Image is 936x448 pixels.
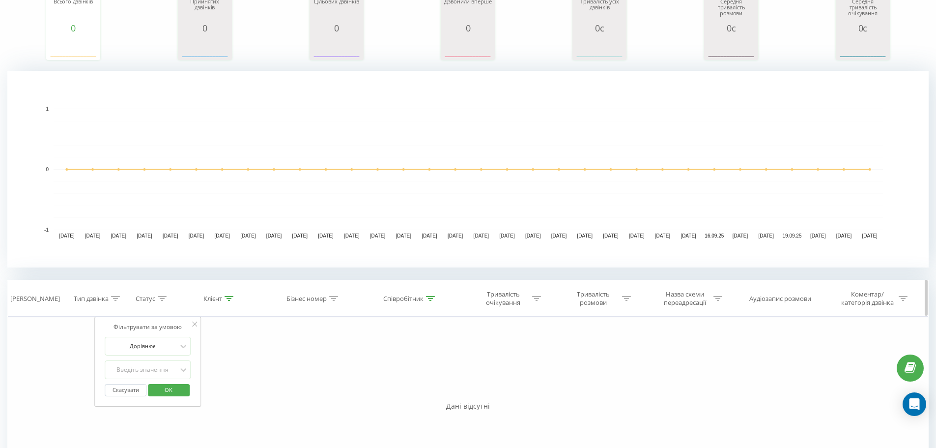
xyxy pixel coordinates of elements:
text: [DATE] [551,233,567,239]
text: 0 [46,167,49,172]
text: [DATE] [422,233,437,239]
svg: A chart. [443,33,492,62]
text: 19.09.25 [783,233,802,239]
div: Дані відсутні [7,401,929,411]
text: [DATE] [111,233,127,239]
text: [DATE] [396,233,411,239]
text: [DATE] [448,233,463,239]
button: Скасувати [105,384,146,396]
text: -1 [44,227,49,233]
text: [DATE] [344,233,360,239]
text: [DATE] [318,233,334,239]
div: 0 [443,23,492,33]
text: [DATE] [163,233,178,239]
text: [DATE] [189,233,204,239]
svg: A chart. [49,33,98,62]
text: [DATE] [603,233,619,239]
text: [DATE] [862,233,878,239]
text: [DATE] [810,233,826,239]
div: Бізнес номер [286,295,327,303]
div: 0с [838,23,887,33]
text: [DATE] [681,233,696,239]
text: 16.09.25 [705,233,724,239]
text: [DATE] [292,233,308,239]
div: Open Intercom Messenger [903,392,926,416]
svg: A chart. [7,71,929,268]
text: [DATE] [137,233,152,239]
text: [DATE] [836,233,852,239]
div: Тип дзвінка [74,295,109,303]
text: 1 [46,106,49,112]
div: 0 [312,23,361,33]
div: Клієнт [203,295,222,303]
svg: A chart. [838,33,887,62]
div: 0 [180,23,229,33]
div: 0 [49,23,98,33]
div: Тривалість очікування [477,290,530,307]
div: Статус [136,295,155,303]
svg: A chart. [575,33,624,62]
text: [DATE] [266,233,282,239]
text: [DATE] [759,233,774,239]
div: [PERSON_NAME] [10,295,60,303]
div: 0с [707,23,756,33]
svg: A chart. [312,33,361,62]
text: [DATE] [214,233,230,239]
text: [DATE] [240,233,256,239]
text: [DATE] [733,233,748,239]
div: Співробітник [383,295,424,303]
div: Фільтрувати за умовою [105,322,191,332]
div: Тривалість розмови [567,290,620,307]
div: 0с [575,23,624,33]
svg: A chart. [707,33,756,62]
text: [DATE] [85,233,101,239]
text: [DATE] [499,233,515,239]
text: [DATE] [59,233,75,239]
div: Коментар/категорія дзвінка [839,290,896,307]
text: [DATE] [474,233,489,239]
text: [DATE] [655,233,671,239]
span: OK [155,382,182,397]
text: [DATE] [525,233,541,239]
svg: A chart. [180,33,229,62]
div: Назва схеми переадресації [658,290,711,307]
button: OK [148,384,190,396]
text: [DATE] [577,233,593,239]
div: Аудіозапис розмови [749,295,811,303]
text: [DATE] [370,233,386,239]
text: [DATE] [629,233,645,239]
div: Введіть значення [108,366,177,374]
